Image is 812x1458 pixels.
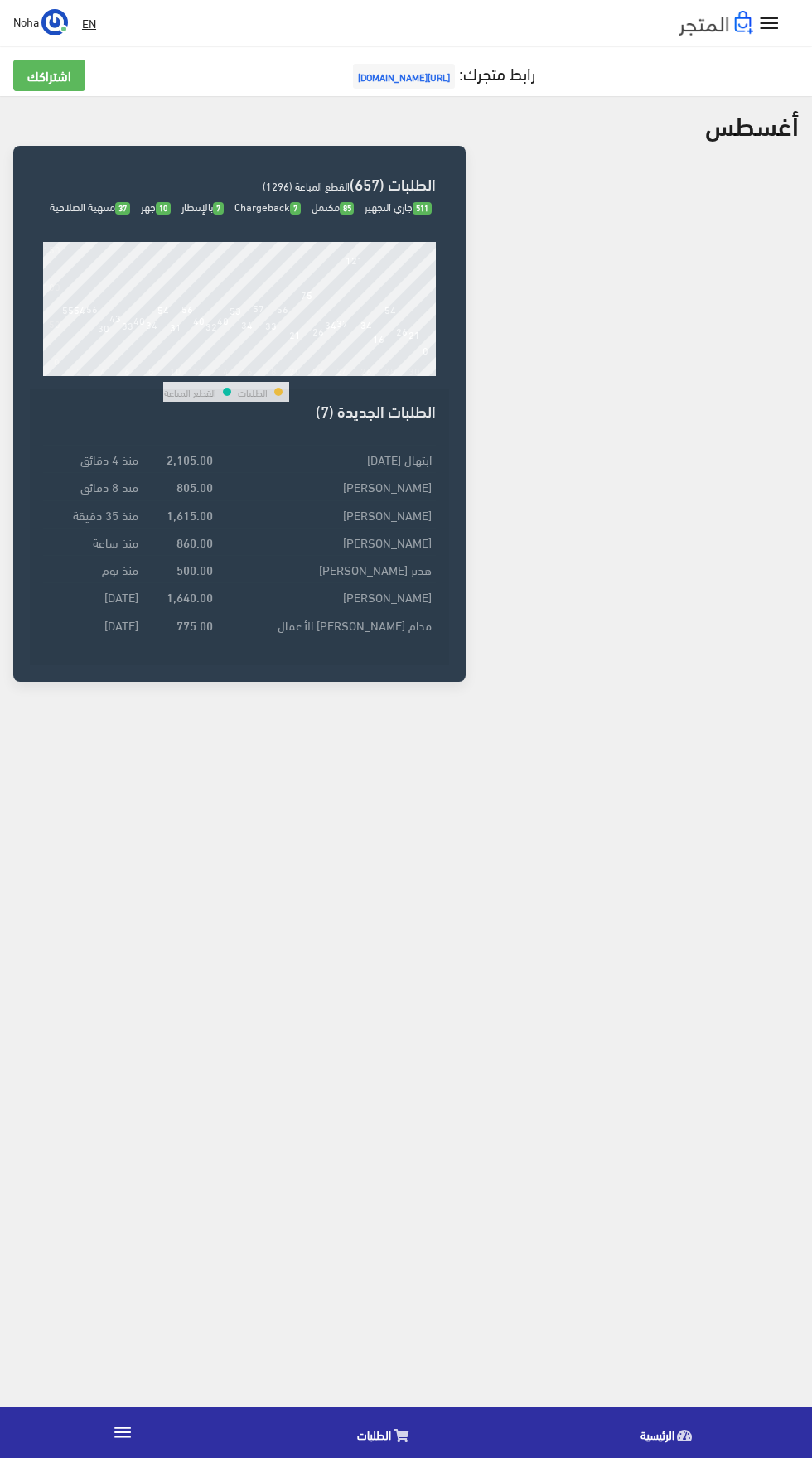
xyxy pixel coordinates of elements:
[43,403,436,418] h3: الطلبات الجديدة (7)
[340,202,355,215] span: 85
[43,473,143,500] td: منذ 8 دقائق
[289,364,301,376] div: 20
[115,202,130,215] span: 37
[124,364,130,376] div: 6
[176,616,213,634] strong: 775.00
[679,11,753,36] img: .
[263,176,350,196] span: القطع المباعة (1296)
[13,11,39,31] span: Noha
[41,9,68,36] img: ...
[245,1412,529,1454] a: الطلبات
[336,364,348,376] div: 24
[241,364,253,376] div: 16
[167,587,213,606] strong: 1,640.00
[408,364,420,376] div: 30
[13,8,68,35] a: ... Noha
[217,473,437,500] td: [PERSON_NAME]
[360,364,372,376] div: 26
[43,446,143,473] td: منذ 4 دقائق
[353,64,455,89] span: [URL][DOMAIN_NAME]
[76,364,82,376] div: 2
[181,196,224,216] span: بالإنتظار
[163,382,217,402] td: القطع المباعة
[357,1424,391,1445] span: الطلبات
[217,556,437,583] td: هدير [PERSON_NAME]
[217,583,437,611] td: [PERSON_NAME]
[167,450,213,468] strong: 2,105.00
[529,1412,812,1454] a: الرئيسية
[705,109,799,138] h2: أغسطس
[265,364,277,376] div: 18
[349,57,535,88] a: رابط متجرك:[URL][DOMAIN_NAME]
[640,1424,674,1445] span: الرئيسية
[75,8,103,38] a: EN
[217,364,229,376] div: 14
[384,364,396,376] div: 28
[176,560,213,578] strong: 500.00
[237,382,268,402] td: الطلبات
[193,364,205,376] div: 12
[100,364,106,376] div: 4
[167,505,213,524] strong: 1,615.00
[312,196,355,216] span: مكتمل
[413,202,432,215] span: 511
[43,500,143,528] td: منذ 35 دقيقة
[217,611,437,638] td: مدام [PERSON_NAME] الأعمال
[217,500,437,528] td: [PERSON_NAME]
[170,364,181,376] div: 10
[43,556,143,583] td: منذ يوم
[757,12,781,36] i: 
[217,446,437,473] td: ابتهال [DATE]
[176,533,213,551] strong: 860.00
[50,196,130,216] span: منتهية الصلاحية
[234,196,301,216] span: Chargeback
[112,1422,133,1443] i: 
[290,202,301,215] span: 7
[43,176,436,191] h3: الطلبات (657)
[82,12,96,33] u: EN
[141,196,171,216] span: جهز
[156,202,171,215] span: 10
[176,477,213,495] strong: 805.00
[43,583,143,611] td: [DATE]
[365,196,432,216] span: جاري التجهيز
[217,528,437,555] td: [PERSON_NAME]
[43,611,143,638] td: [DATE]
[13,60,85,91] a: اشتراكك
[213,202,224,215] span: 7
[148,364,154,376] div: 8
[43,528,143,555] td: منذ ساعة
[312,364,324,376] div: 22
